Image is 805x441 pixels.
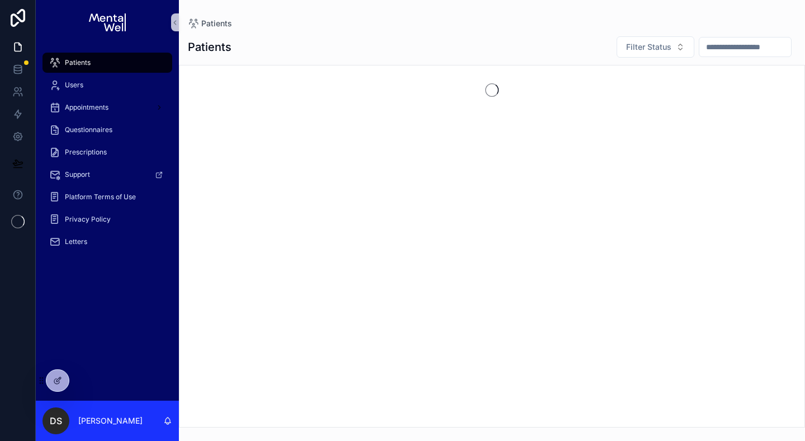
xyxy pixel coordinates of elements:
[65,103,108,112] span: Appointments
[42,97,172,118] a: Appointments
[36,45,179,266] div: scrollable content
[42,75,172,95] a: Users
[42,53,172,73] a: Patients
[42,165,172,185] a: Support
[42,232,172,252] a: Letters
[65,125,112,134] span: Questionnaires
[65,170,90,179] span: Support
[89,13,125,31] img: App logo
[42,187,172,207] a: Platform Terms of Use
[617,36,694,58] button: Select Button
[50,414,62,428] span: DS
[42,142,172,162] a: Prescriptions
[201,18,232,29] span: Patients
[188,18,232,29] a: Patients
[65,81,83,90] span: Users
[188,39,231,55] h1: Patients
[65,237,87,246] span: Letters
[65,148,107,157] span: Prescriptions
[626,41,671,53] span: Filter Status
[78,415,143,426] p: [PERSON_NAME]
[65,193,136,201] span: Platform Terms of Use
[65,215,111,224] span: Privacy Policy
[65,58,91,67] span: Patients
[42,120,172,140] a: Questionnaires
[42,209,172,229] a: Privacy Policy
